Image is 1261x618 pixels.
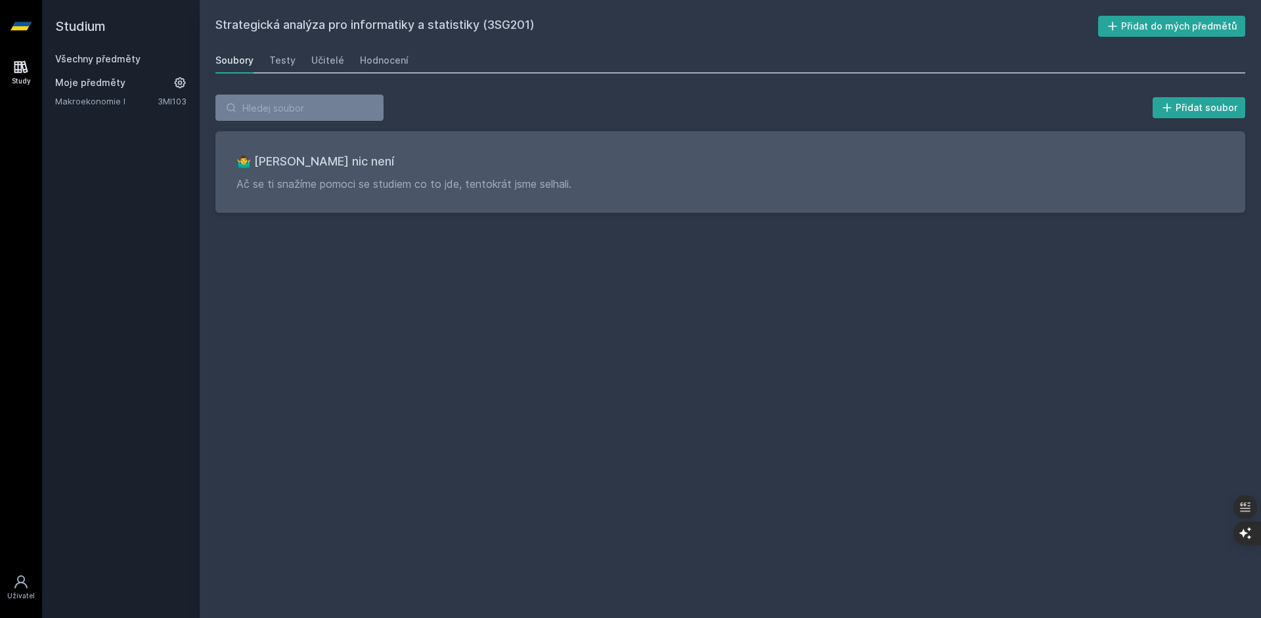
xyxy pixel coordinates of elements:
a: Makroekonomie I [55,95,158,108]
button: Přidat soubor [1153,97,1246,118]
a: Study [3,53,39,93]
div: Hodnocení [360,54,409,67]
div: Study [12,76,31,86]
a: Hodnocení [360,47,409,74]
a: Testy [269,47,296,74]
h3: 🤷‍♂️ [PERSON_NAME] nic není [236,152,1224,171]
a: Všechny předměty [55,53,141,64]
p: Ač se ti snažíme pomoci se studiem co to jde, tentokrát jsme selhali. [236,176,1224,192]
div: Uživatel [7,591,35,601]
a: Uživatel [3,567,39,607]
span: Moje předměty [55,76,125,89]
a: Učitelé [311,47,344,74]
h2: Strategická analýza pro informatiky a statistiky (3SG201) [215,16,1098,37]
div: Učitelé [311,54,344,67]
div: Soubory [215,54,254,67]
a: 3MI103 [158,96,187,106]
input: Hledej soubor [215,95,384,121]
button: Přidat do mých předmětů [1098,16,1246,37]
div: Testy [269,54,296,67]
a: Soubory [215,47,254,74]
